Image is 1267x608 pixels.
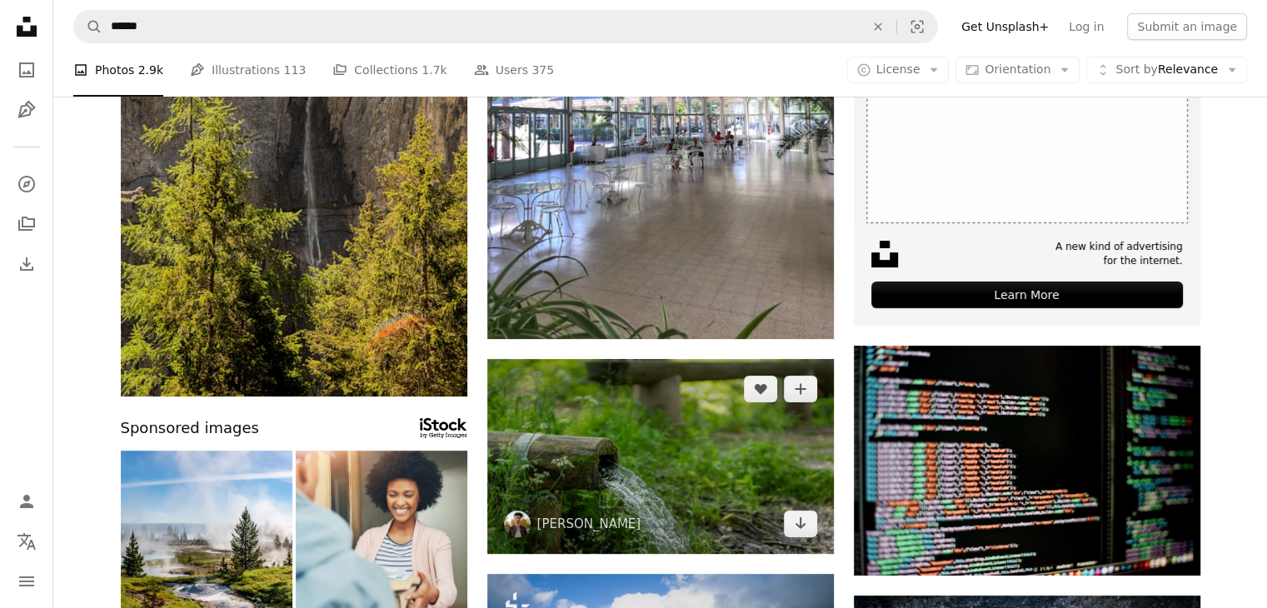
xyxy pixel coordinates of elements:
[860,11,896,42] button: Clear
[474,43,554,97] a: Users 375
[531,61,554,79] span: 375
[847,57,950,83] button: License
[854,346,1200,576] img: a computer screen with a lot of text on it
[487,359,834,554] img: water flowing through bamboo tube during daytime
[10,525,43,558] button: Language
[10,247,43,281] a: Download History
[854,452,1200,467] a: a computer screen with a lot of text on it
[876,62,920,76] span: License
[10,207,43,241] a: Collections
[190,43,306,97] a: Illustrations 113
[1059,13,1114,40] a: Log in
[487,448,834,463] a: water flowing through bamboo tube during daytime
[985,62,1050,76] span: Orientation
[784,511,817,537] a: Download
[10,485,43,518] a: Log in / Sign up
[951,13,1059,40] a: Get Unsplash+
[121,416,259,441] span: Sponsored images
[784,376,817,402] button: Add to Collection
[74,11,102,42] button: Search Unsplash
[1115,62,1157,76] span: Sort by
[10,10,43,47] a: Home — Unsplash
[1127,13,1247,40] button: Submit an image
[504,511,531,537] img: Go to Arseny Togulev's profile
[897,11,937,42] button: Visual search
[10,167,43,201] a: Explore
[487,100,834,115] a: people inside building
[871,282,1183,308] div: Learn More
[955,57,1080,83] button: Orientation
[284,61,307,79] span: 113
[537,516,641,532] a: [PERSON_NAME]
[1055,240,1183,268] span: A new kind of advertising for the internet.
[1086,57,1247,83] button: Sort byRelevance
[744,376,777,402] button: Like
[121,128,467,143] a: a waterfall in the middle of a forest
[73,10,938,43] form: Find visuals sitewide
[10,93,43,127] a: Illustrations
[10,53,43,87] a: Photos
[871,241,898,267] img: file-1631678316303-ed18b8b5cb9cimage
[332,43,446,97] a: Collections 1.7k
[10,565,43,598] button: Menu
[422,61,446,79] span: 1.7k
[1115,62,1218,78] span: Relevance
